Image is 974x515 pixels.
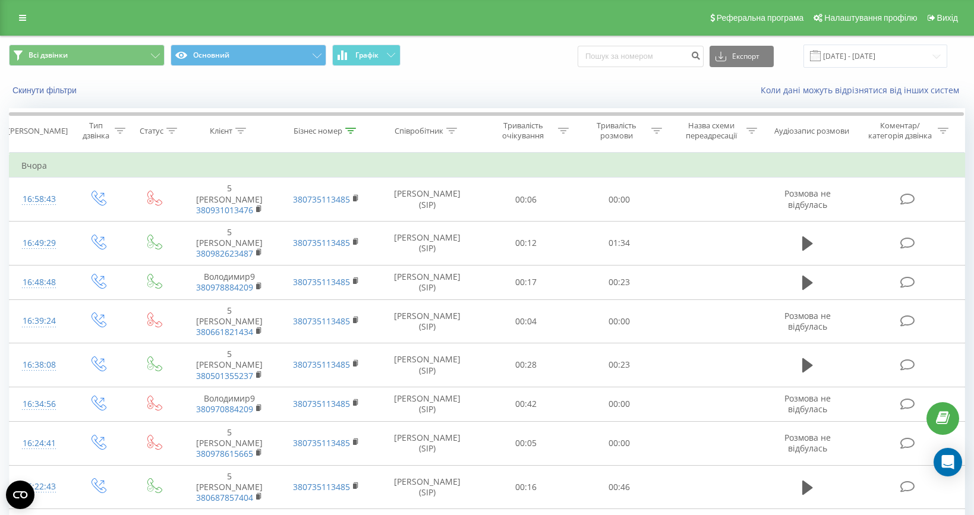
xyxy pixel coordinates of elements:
span: Всі дзвінки [29,50,68,60]
a: 380735113485 [293,481,350,492]
span: Розмова не відбулась [784,432,831,454]
td: 00:00 [573,387,666,421]
a: 380982623487 [196,248,253,259]
td: [PERSON_NAME] (SIP) [375,221,480,265]
button: Всі дзвінки [9,45,165,66]
a: 380735113485 [293,194,350,205]
div: Аудіозапис розмови [774,126,849,136]
td: [PERSON_NAME] (SIP) [375,422,480,466]
div: 16:22:43 [21,475,57,498]
td: 00:23 [573,343,666,387]
td: 5 [PERSON_NAME] [181,343,278,387]
td: [PERSON_NAME] (SIP) [375,265,480,299]
td: [PERSON_NAME] (SIP) [375,465,480,509]
button: Основний [171,45,326,66]
div: Статус [140,126,163,136]
div: Тривалість очікування [491,121,555,141]
td: 01:34 [573,221,666,265]
div: Open Intercom Messenger [934,448,962,476]
td: 00:00 [573,422,666,466]
span: Вихід [937,13,958,23]
td: 5 [PERSON_NAME] [181,422,278,466]
div: 16:49:29 [21,232,57,255]
div: [PERSON_NAME] [8,126,68,136]
a: 380735113485 [293,398,350,409]
a: 380978615665 [196,448,253,459]
td: [PERSON_NAME] (SIP) [375,299,480,343]
td: 00:00 [573,299,666,343]
td: 00:00 [573,178,666,222]
td: [PERSON_NAME] (SIP) [375,387,480,421]
a: 380970884209 [196,403,253,415]
div: Бізнес номер [294,126,342,136]
span: Розмова не відбулась [784,188,831,210]
td: 5 [PERSON_NAME] [181,221,278,265]
td: 5 [PERSON_NAME] [181,299,278,343]
td: 00:46 [573,465,666,509]
button: Скинути фільтри [9,85,83,96]
td: Володимир9 [181,265,278,299]
a: 380661821434 [196,326,253,337]
div: Клієнт [210,126,232,136]
td: 5 [PERSON_NAME] [181,465,278,509]
a: 380687857404 [196,492,253,503]
span: Налаштування профілю [824,13,917,23]
a: 380501355237 [196,370,253,381]
td: 00:42 [480,387,573,421]
td: 00:16 [480,465,573,509]
td: [PERSON_NAME] (SIP) [375,178,480,222]
span: Графік [355,51,379,59]
div: 16:24:41 [21,432,57,455]
a: 380931013476 [196,204,253,216]
td: 00:05 [480,422,573,466]
input: Пошук за номером [578,46,704,67]
a: 380735113485 [293,315,350,327]
button: Експорт [710,46,774,67]
td: 00:28 [480,343,573,387]
button: Open CMP widget [6,481,34,509]
div: 16:48:48 [21,271,57,294]
td: 00:04 [480,299,573,343]
div: Тривалість розмови [585,121,648,141]
td: 00:17 [480,265,573,299]
div: Коментар/категорія дзвінка [865,121,935,141]
a: 380735113485 [293,437,350,448]
a: 380978884209 [196,282,253,293]
div: Назва схеми переадресації [680,121,743,141]
td: Володимир9 [181,387,278,421]
td: Вчора [10,154,965,178]
a: 380735113485 [293,237,350,248]
a: Коли дані можуть відрізнятися вiд інших систем [761,84,965,96]
td: 5 [PERSON_NAME] [181,178,278,222]
td: 00:23 [573,265,666,299]
span: Розмова не відбулась [784,310,831,332]
div: Тип дзвінка [80,121,112,141]
td: 00:12 [480,221,573,265]
a: 380735113485 [293,276,350,287]
button: Графік [332,45,401,66]
span: Реферальна програма [717,13,804,23]
div: 16:34:56 [21,393,57,416]
div: 16:58:43 [21,188,57,211]
div: 16:38:08 [21,353,57,377]
td: [PERSON_NAME] (SIP) [375,343,480,387]
span: Розмова не відбулась [784,393,831,415]
td: 00:06 [480,178,573,222]
a: 380735113485 [293,359,350,370]
div: Співробітник [395,126,443,136]
div: 16:39:24 [21,309,57,333]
